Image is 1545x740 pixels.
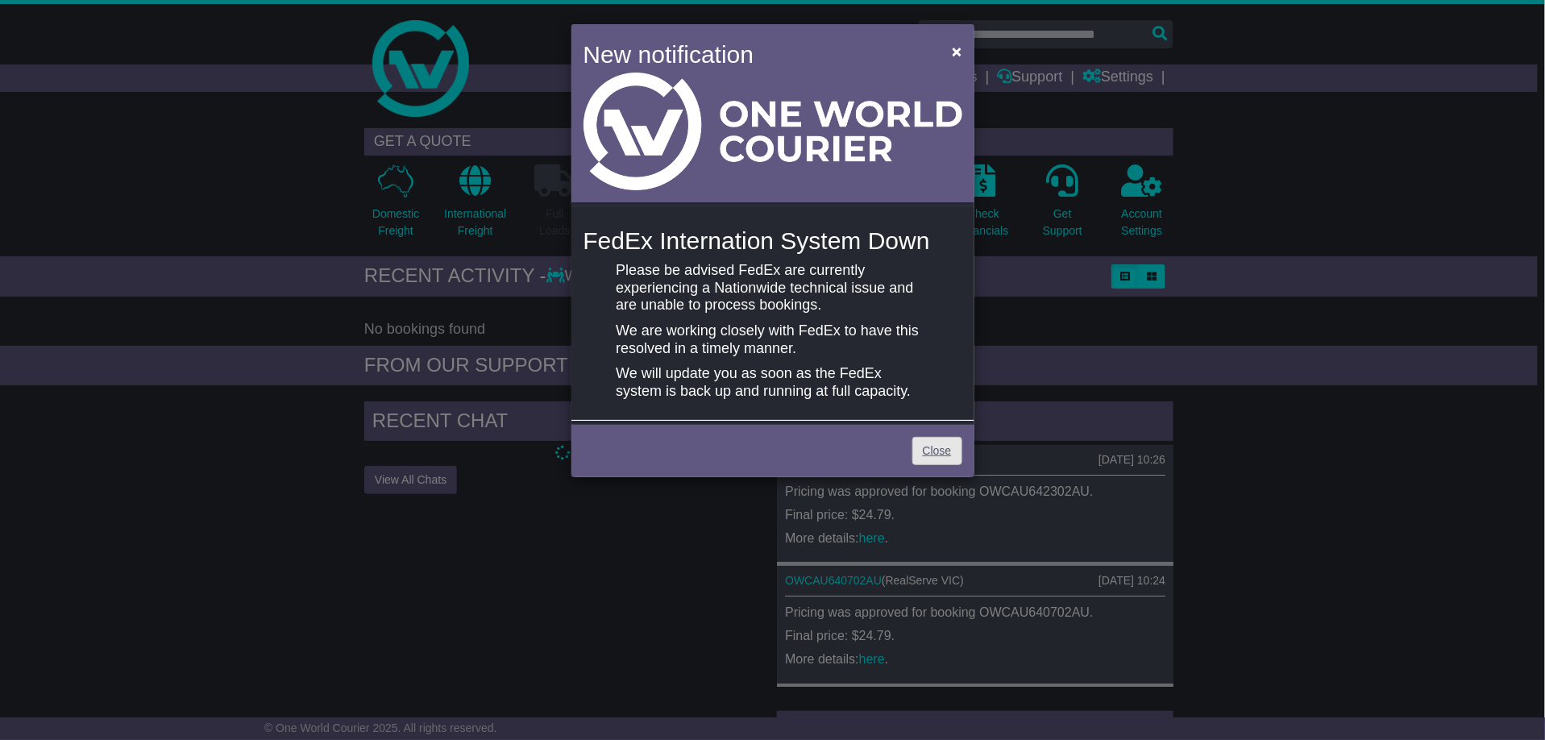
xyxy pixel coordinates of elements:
[616,365,928,400] p: We will update you as soon as the FedEx system is back up and running at full capacity.
[584,36,929,73] h4: New notification
[912,437,962,465] a: Close
[944,35,970,68] button: Close
[584,73,962,190] img: Light
[616,322,928,357] p: We are working closely with FedEx to have this resolved in a timely manner.
[584,227,962,254] h4: FedEx Internation System Down
[616,262,928,314] p: Please be advised FedEx are currently experiencing a Nationwide technical issue and are unable to...
[952,42,961,60] span: ×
